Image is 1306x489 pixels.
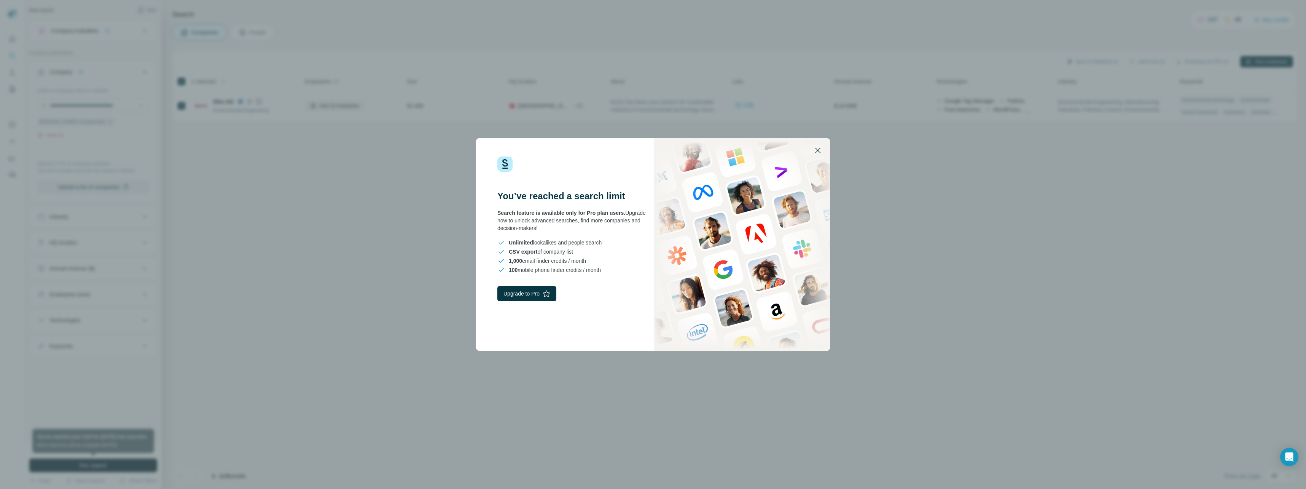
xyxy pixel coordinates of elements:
span: email finder credits / month [509,257,586,265]
div: Upgrade now to unlock advanced searches, find more companies and decision-makers! [497,209,653,232]
span: 100 [509,267,518,273]
img: Surfe Stock Photo - showing people and technologies [654,138,830,351]
span: Unlimited [509,240,533,246]
span: mobile phone finder credits / month [509,266,601,274]
span: Search feature is available only for Pro plan users. [497,210,625,216]
h3: You’ve reached a search limit [497,190,653,202]
span: lookalikes and people search [509,239,602,246]
div: Open Intercom Messenger [1280,448,1298,466]
span: of company list [509,248,573,256]
img: Surfe Logo [497,157,513,172]
span: 1,000 [509,258,522,264]
button: Upgrade to Pro [497,286,556,301]
span: CSV export [509,249,537,255]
